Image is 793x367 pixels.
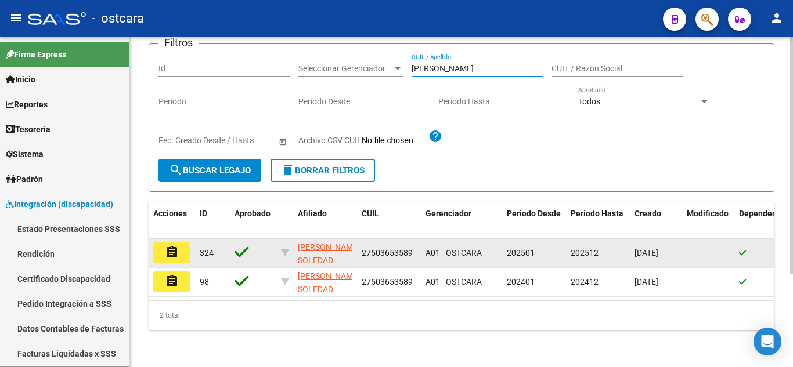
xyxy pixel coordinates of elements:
[153,209,187,218] span: Acciones
[281,165,365,176] span: Borrar Filtros
[6,173,43,186] span: Padrón
[426,209,471,218] span: Gerenciador
[635,277,658,286] span: [DATE]
[298,271,360,294] span: [PERSON_NAME] SOLEDAD
[770,11,784,25] mat-icon: person
[298,64,392,74] span: Seleccionar Gerenciador
[195,201,230,239] datatable-header-cell: ID
[754,328,781,355] div: Open Intercom Messenger
[739,209,788,218] span: Dependencia
[165,274,179,288] mat-icon: assignment
[6,48,66,61] span: Firma Express
[571,209,623,218] span: Periodo Hasta
[421,201,502,239] datatable-header-cell: Gerenciador
[6,73,35,86] span: Inicio
[200,248,214,257] span: 324
[682,201,734,239] datatable-header-cell: Modificado
[200,277,209,286] span: 98
[200,209,207,218] span: ID
[507,248,535,257] span: 202501
[276,135,289,147] button: Open calendar
[92,6,144,31] span: - ostcara
[6,198,113,210] span: Integración (discapacidad)
[169,165,251,176] span: Buscar Legajo
[635,209,661,218] span: Creado
[635,248,658,257] span: [DATE]
[507,209,561,218] span: Periodo Desde
[158,136,201,146] input: Fecha inicio
[298,136,362,145] span: Archivo CSV CUIL
[687,209,729,218] span: Modificado
[158,159,261,182] button: Buscar Legajo
[6,148,44,161] span: Sistema
[357,201,421,239] datatable-header-cell: CUIL
[169,163,183,177] mat-icon: search
[271,159,375,182] button: Borrar Filtros
[571,248,599,257] span: 202512
[426,248,482,257] span: A01 - OSTCARA
[6,123,51,136] span: Tesorería
[298,242,360,265] span: [PERSON_NAME] SOLEDAD
[507,277,535,286] span: 202401
[502,201,566,239] datatable-header-cell: Periodo Desde
[362,248,413,257] span: 27503653589
[293,201,357,239] datatable-header-cell: Afiliado
[165,245,179,259] mat-icon: assignment
[426,277,482,286] span: A01 - OSTCARA
[362,209,379,218] span: CUIL
[298,209,327,218] span: Afiliado
[235,209,271,218] span: Aprobado
[362,277,413,286] span: 27503653589
[9,11,23,25] mat-icon: menu
[149,201,195,239] datatable-header-cell: Acciones
[571,277,599,286] span: 202412
[281,163,295,177] mat-icon: delete
[566,201,630,239] datatable-header-cell: Periodo Hasta
[230,201,276,239] datatable-header-cell: Aprobado
[630,201,682,239] datatable-header-cell: Creado
[362,136,428,146] input: Archivo CSV CUIL
[149,301,774,330] div: 2 total
[6,98,48,111] span: Reportes
[578,97,600,106] span: Todos
[211,136,268,146] input: Fecha fin
[158,35,199,51] h3: Filtros
[428,129,442,143] mat-icon: help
